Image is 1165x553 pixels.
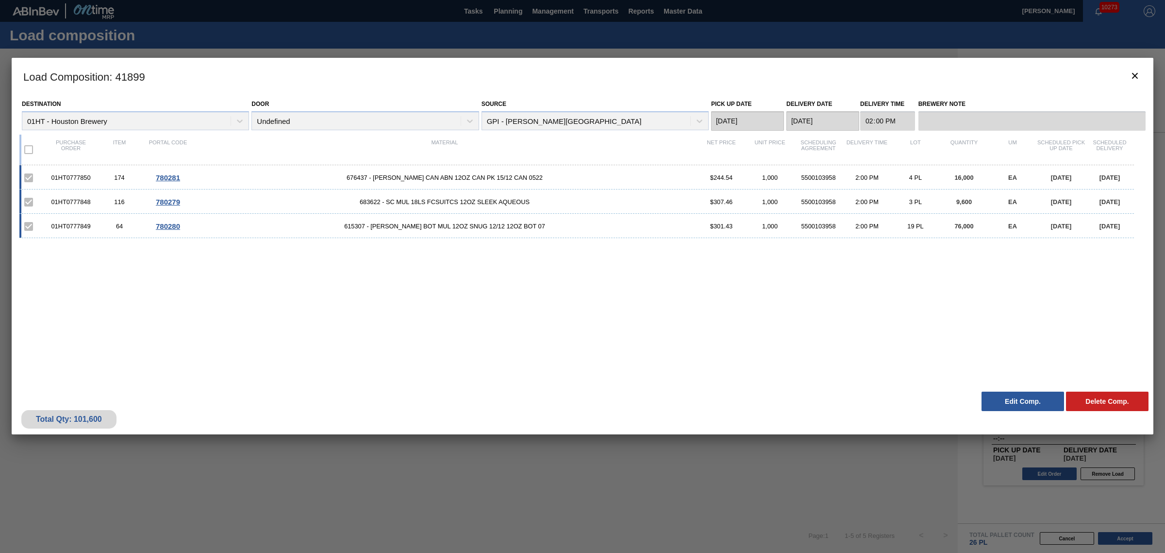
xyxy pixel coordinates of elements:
div: Item [95,139,144,160]
span: 16,000 [954,174,973,181]
label: Pick up Date [711,101,752,107]
span: [DATE] [1099,198,1120,206]
span: 9,600 [956,198,972,206]
div: Go to Order [144,222,192,230]
label: Brewery Note [918,97,1146,111]
span: EA [1008,174,1017,181]
input: mm/dd/yyyy [711,111,784,131]
h3: Load Composition : 41899 [12,58,1153,95]
div: 01HT0777849 [47,223,95,230]
button: Delete Comp. [1066,392,1148,411]
div: 19 PL [891,223,940,230]
div: UM [988,139,1037,160]
span: 615307 - CARR BOT MUL 12OZ SNUG 12/12 12OZ BOT 07 [192,223,697,230]
span: 780281 [156,173,180,182]
div: Purchase order [47,139,95,160]
div: 116 [95,198,144,206]
div: 5500103958 [794,174,843,181]
div: 5500103958 [794,198,843,206]
div: Scheduled Delivery [1085,139,1134,160]
label: Source [482,101,506,107]
div: $301.43 [697,223,746,230]
div: 64 [95,223,144,230]
span: EA [1008,198,1017,206]
span: [DATE] [1099,223,1120,230]
div: Material [192,139,697,160]
label: Delivery Date [786,101,832,107]
div: 2:00 PM [843,198,891,206]
div: 1,000 [746,223,794,230]
span: 780279 [156,198,180,206]
div: 1,000 [746,174,794,181]
div: Total Qty: 101,600 [29,415,109,424]
span: 676437 - CARR CAN ABN 12OZ CAN PK 15/12 CAN 0522 [192,174,697,181]
div: Scheduled Pick up Date [1037,139,1085,160]
input: mm/dd/yyyy [786,111,859,131]
span: 683622 - SC MUL 18LS FCSUITCS 12OZ SLEEK AQUEOUS [192,198,697,206]
span: 76,000 [954,223,973,230]
div: 4 PL [891,174,940,181]
div: Scheduling Agreement [794,139,843,160]
label: Delivery Time [860,97,915,111]
div: 174 [95,174,144,181]
div: Net Price [697,139,746,160]
span: [DATE] [1051,198,1071,206]
div: Unit Price [746,139,794,160]
span: EA [1008,223,1017,230]
span: [DATE] [1099,174,1120,181]
div: $244.54 [697,174,746,181]
div: Portal code [144,139,192,160]
div: 2:00 PM [843,223,891,230]
div: $307.46 [697,198,746,206]
div: Quantity [940,139,988,160]
div: 01HT0777848 [47,198,95,206]
div: Delivery Time [843,139,891,160]
div: 01HT0777850 [47,174,95,181]
div: Go to Order [144,198,192,206]
label: Destination [22,101,61,107]
div: 2:00 PM [843,174,891,181]
span: [DATE] [1051,223,1071,230]
div: Lot [891,139,940,160]
label: Door [251,101,269,107]
div: 1,000 [746,198,794,206]
div: 3 PL [891,198,940,206]
div: Go to Order [144,173,192,182]
span: 780280 [156,222,180,230]
button: Edit Comp. [982,392,1064,411]
span: [DATE] [1051,174,1071,181]
div: 5500103958 [794,223,843,230]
